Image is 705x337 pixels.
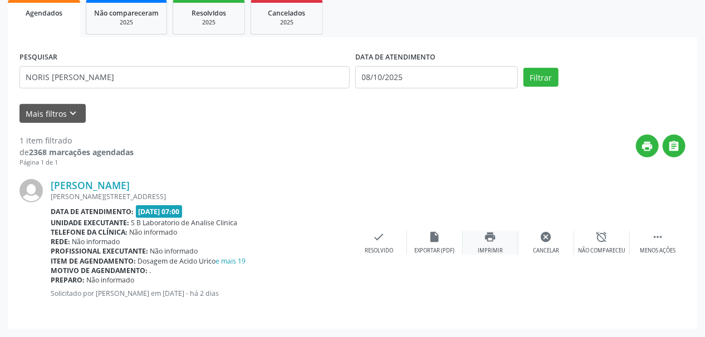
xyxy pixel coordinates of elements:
[596,231,608,243] i: alarm_off
[478,247,503,255] div: Imprimir
[192,8,226,18] span: Resolvidos
[415,247,455,255] div: Exportar (PDF)
[131,218,238,227] span: S B Laboratorio de Analise Clinica
[51,179,130,191] a: [PERSON_NAME]
[259,18,315,27] div: 2025
[51,192,351,201] div: [PERSON_NAME][STREET_ADDRESS]
[136,205,183,218] span: [DATE] 07:00
[26,8,62,18] span: Agendados
[578,247,625,255] div: Não compareceu
[130,227,178,237] span: Não informado
[150,266,151,275] span: .
[19,104,86,123] button: Mais filtroskeyboard_arrow_down
[51,275,85,285] b: Preparo:
[94,18,159,27] div: 2025
[94,8,159,18] span: Não compareceram
[67,107,80,120] i: keyboard_arrow_down
[51,266,148,275] b: Motivo de agendamento:
[640,247,675,255] div: Menos ações
[29,147,134,157] strong: 2368 marcações agendadas
[429,231,441,243] i: insert_drive_file
[19,49,57,66] label: PESQUISAR
[51,218,129,227] b: Unidade executante:
[663,135,686,157] button: 
[216,256,246,266] a: e mais 19
[652,231,664,243] i: 
[51,227,128,237] b: Telefone da clínica:
[51,237,70,246] b: Rede:
[268,8,306,18] span: Cancelados
[373,231,385,243] i: check
[51,256,136,266] b: Item de agendamento:
[642,140,654,152] i: print
[138,256,246,266] span: Dosagem de Acido Urico
[19,66,350,88] input: Nome, CNS
[668,140,680,152] i: 
[533,247,559,255] div: Cancelar
[19,135,134,146] div: 1 item filtrado
[51,289,351,298] p: Solicitado por [PERSON_NAME] em [DATE] - há 2 dias
[19,179,43,202] img: img
[51,207,134,216] b: Data de atendimento:
[484,231,497,243] i: print
[72,237,120,246] span: Não informado
[355,49,435,66] label: DATA DE ATENDIMENTO
[19,146,134,158] div: de
[181,18,237,27] div: 2025
[51,246,148,256] b: Profissional executante:
[355,66,518,88] input: Selecione um intervalo
[87,275,135,285] span: Não informado
[540,231,552,243] i: cancel
[636,135,659,157] button: print
[365,247,393,255] div: Resolvido
[523,68,559,87] button: Filtrar
[150,246,198,256] span: Não informado
[19,158,134,167] div: Página 1 de 1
